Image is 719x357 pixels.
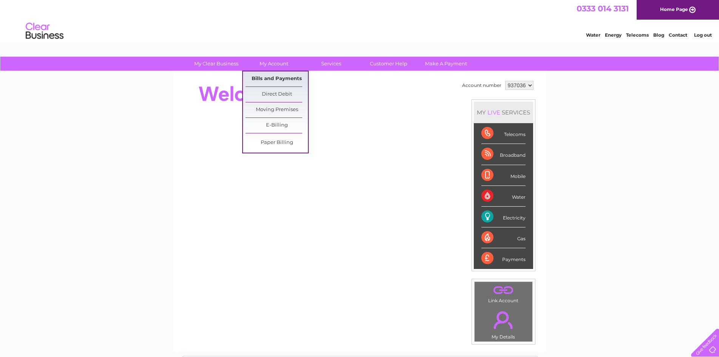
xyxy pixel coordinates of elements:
[605,32,622,38] a: Energy
[246,118,308,133] a: E-Billing
[577,4,629,13] a: 0333 014 3131
[669,32,687,38] a: Contact
[486,109,502,116] div: LIVE
[357,57,420,71] a: Customer Help
[243,57,305,71] a: My Account
[481,207,526,227] div: Electricity
[474,281,533,305] td: Link Account
[460,79,503,92] td: Account number
[481,248,526,269] div: Payments
[246,135,308,150] a: Paper Billing
[653,32,664,38] a: Blog
[481,165,526,186] div: Mobile
[415,57,477,71] a: Make A Payment
[626,32,649,38] a: Telecoms
[481,227,526,248] div: Gas
[481,186,526,207] div: Water
[474,305,533,342] td: My Details
[481,123,526,144] div: Telecoms
[476,284,530,297] a: .
[246,87,308,102] a: Direct Debit
[476,307,530,333] a: .
[300,57,362,71] a: Services
[246,102,308,117] a: Moving Premises
[181,4,538,37] div: Clear Business is a trading name of Verastar Limited (registered in [GEOGRAPHIC_DATA] No. 3667643...
[25,20,64,43] img: logo.png
[474,102,533,123] div: MY SERVICES
[246,71,308,87] a: Bills and Payments
[586,32,600,38] a: Water
[481,144,526,165] div: Broadband
[185,57,247,71] a: My Clear Business
[694,32,712,38] a: Log out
